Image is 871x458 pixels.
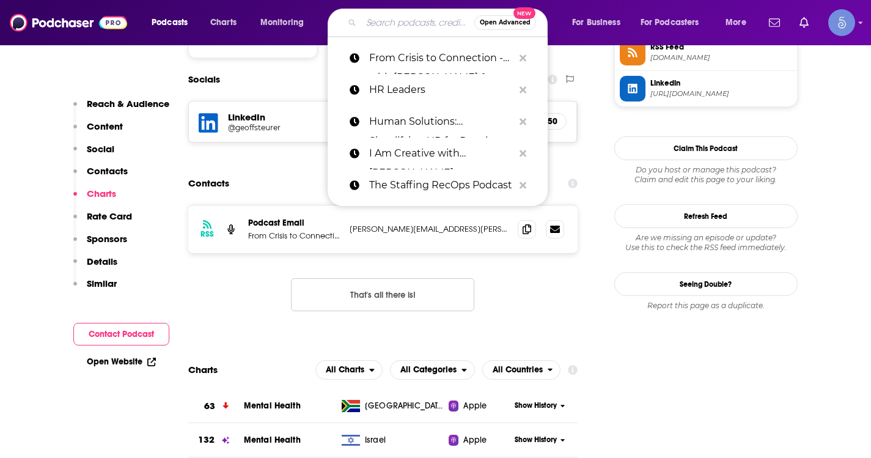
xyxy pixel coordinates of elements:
[73,323,169,345] button: Contact Podcast
[510,401,569,411] button: Show History
[564,13,636,32] button: open menu
[369,42,513,74] p: From Crisis to Connection - with Geoff & Jody Steurer
[10,11,127,34] img: Podchaser - Follow, Share and Rate Podcasts
[515,435,557,445] span: Show History
[620,40,792,65] a: RSS Feed[DOMAIN_NAME]
[400,366,457,374] span: All Categories
[828,9,855,36] span: Logged in as Spiral5-G1
[87,356,156,367] a: Open Website
[614,233,798,253] div: Are we missing an episode or update? Use this to check the RSS feed immediately.
[188,390,244,423] a: 63
[361,13,474,32] input: Search podcasts, credits, & more...
[633,13,717,32] button: open menu
[248,231,340,241] p: From Crisis to Connection
[73,188,116,210] button: Charts
[87,256,117,267] p: Details
[365,434,386,446] span: Israel
[513,7,535,19] span: New
[614,165,798,175] span: Do you host or manage this podcast?
[543,116,556,127] h5: 450
[210,14,237,31] span: Charts
[73,165,128,188] button: Contacts
[328,106,548,138] a: Human Solutions: Simplifying HR for People who Love HR
[248,218,340,228] p: Podcast Email
[350,224,509,234] p: [PERSON_NAME][EMAIL_ADDRESS][PERSON_NAME][DOMAIN_NAME]
[188,423,244,457] a: 132
[328,169,548,201] a: The Staffing RecOps Podcast
[614,165,798,185] div: Claim and edit this page to your liking.
[717,13,762,32] button: open menu
[326,366,364,374] span: All Charts
[650,42,792,53] span: RSS Feed
[510,435,569,445] button: Show History
[764,12,785,33] a: Show notifications dropdown
[493,366,543,374] span: All Countries
[474,15,536,30] button: Open AdvancedNew
[73,233,127,256] button: Sponsors
[188,68,220,91] h2: Socials
[87,278,117,289] p: Similar
[482,360,561,380] button: open menu
[73,98,169,120] button: Reach & Audience
[244,401,301,411] a: Mental Health
[620,76,792,102] a: Linkedin[URL][DOMAIN_NAME]
[365,400,444,412] span: South Africa
[152,14,188,31] span: Podcasts
[828,9,855,36] button: Show profile menu
[202,13,244,32] a: Charts
[480,20,531,26] span: Open Advanced
[369,106,513,138] p: Human Solutions: Simplifying HR for People who Love HR
[315,360,383,380] h2: Platforms
[515,401,557,411] span: Show History
[650,53,792,62] span: anchor.fm
[463,400,487,412] span: Apple
[726,14,746,31] span: More
[463,434,487,446] span: Apple
[87,120,123,132] p: Content
[369,138,513,169] p: I Am Creative with Hollis Citron
[260,14,304,31] span: Monitoring
[315,360,383,380] button: open menu
[614,272,798,296] a: Seeing Double?
[449,434,510,446] a: Apple
[87,233,127,245] p: Sponsors
[337,400,449,412] a: [GEOGRAPHIC_DATA]
[641,14,699,31] span: For Podcasters
[795,12,814,33] a: Show notifications dropdown
[228,123,424,132] h5: @geoffsteurer
[73,278,117,300] button: Similar
[73,256,117,278] button: Details
[614,204,798,228] button: Refresh Feed
[650,78,792,89] span: Linkedin
[73,120,123,143] button: Content
[614,136,798,160] button: Claim This Podcast
[204,399,215,413] h3: 63
[482,360,561,380] h2: Countries
[449,400,510,412] a: Apple
[328,42,548,74] a: From Crisis to Connection - with [PERSON_NAME] & [PERSON_NAME]
[228,123,523,132] a: @geoffsteurer
[143,13,204,32] button: open menu
[291,278,474,311] button: Nothing here.
[73,143,114,166] button: Social
[73,210,132,233] button: Rate Card
[572,14,620,31] span: For Business
[198,433,214,447] h3: 132
[188,364,218,375] h2: Charts
[87,165,128,177] p: Contacts
[828,9,855,36] img: User Profile
[650,89,792,98] span: https://www.linkedin.com/in/geoffsteurer
[244,435,301,445] a: Mental Health
[369,169,513,201] p: The Staffing RecOps Podcast
[200,229,214,239] h3: RSS
[87,98,169,109] p: Reach & Audience
[328,74,548,106] a: HR Leaders
[369,74,513,106] p: HR Leaders
[228,111,523,123] h5: LinkedIn
[614,301,798,311] div: Report this page as a duplicate.
[337,434,449,446] a: Israel
[87,143,114,155] p: Social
